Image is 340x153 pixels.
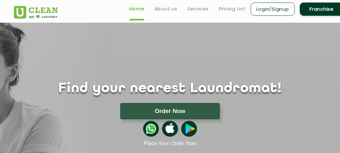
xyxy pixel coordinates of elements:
[251,3,295,16] a: Login/Signup
[162,121,178,137] img: apple-icon.png
[14,6,58,19] img: UClean Laundry and Dry Cleaning
[187,5,209,13] a: Services
[129,5,144,13] a: Home
[154,5,177,13] a: About us
[219,5,246,13] a: Pricing List
[120,103,220,119] button: Order Now
[9,81,331,97] h1: Find your nearest Laundromat!
[181,121,197,137] img: playstoreicon.png
[143,140,196,147] a: Place Your Order Now
[143,121,159,137] img: whatsappicon.png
